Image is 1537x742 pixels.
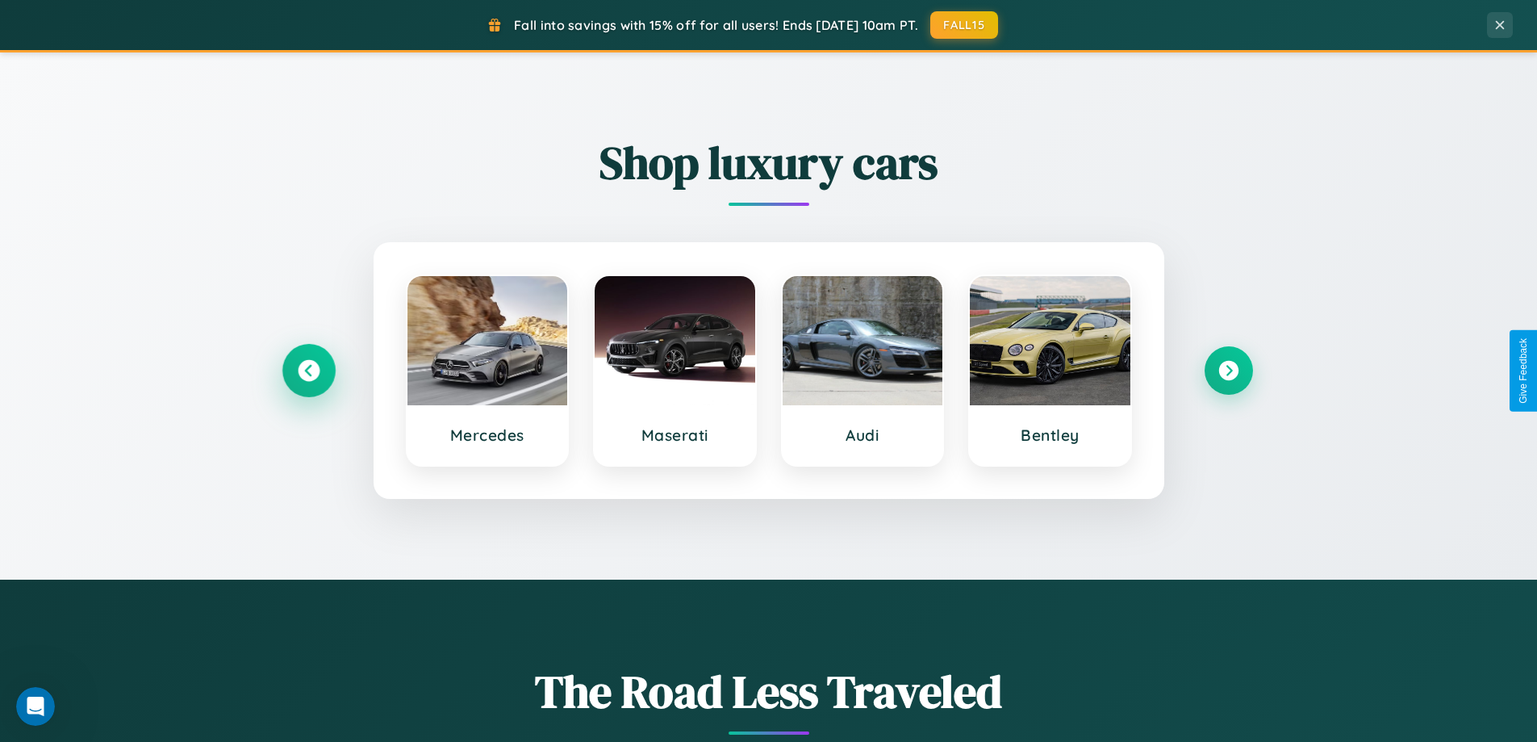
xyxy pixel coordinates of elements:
h3: Mercedes [424,425,552,445]
iframe: Intercom live chat [16,687,55,726]
div: Give Feedback [1518,338,1529,404]
h3: Bentley [986,425,1114,445]
h1: The Road Less Traveled [285,660,1253,723]
span: Fall into savings with 15% off for all users! Ends [DATE] 10am PT. [514,17,918,33]
button: FALL15 [930,11,998,39]
h2: Shop luxury cars [285,132,1253,194]
h3: Maserati [611,425,739,445]
h3: Audi [799,425,927,445]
